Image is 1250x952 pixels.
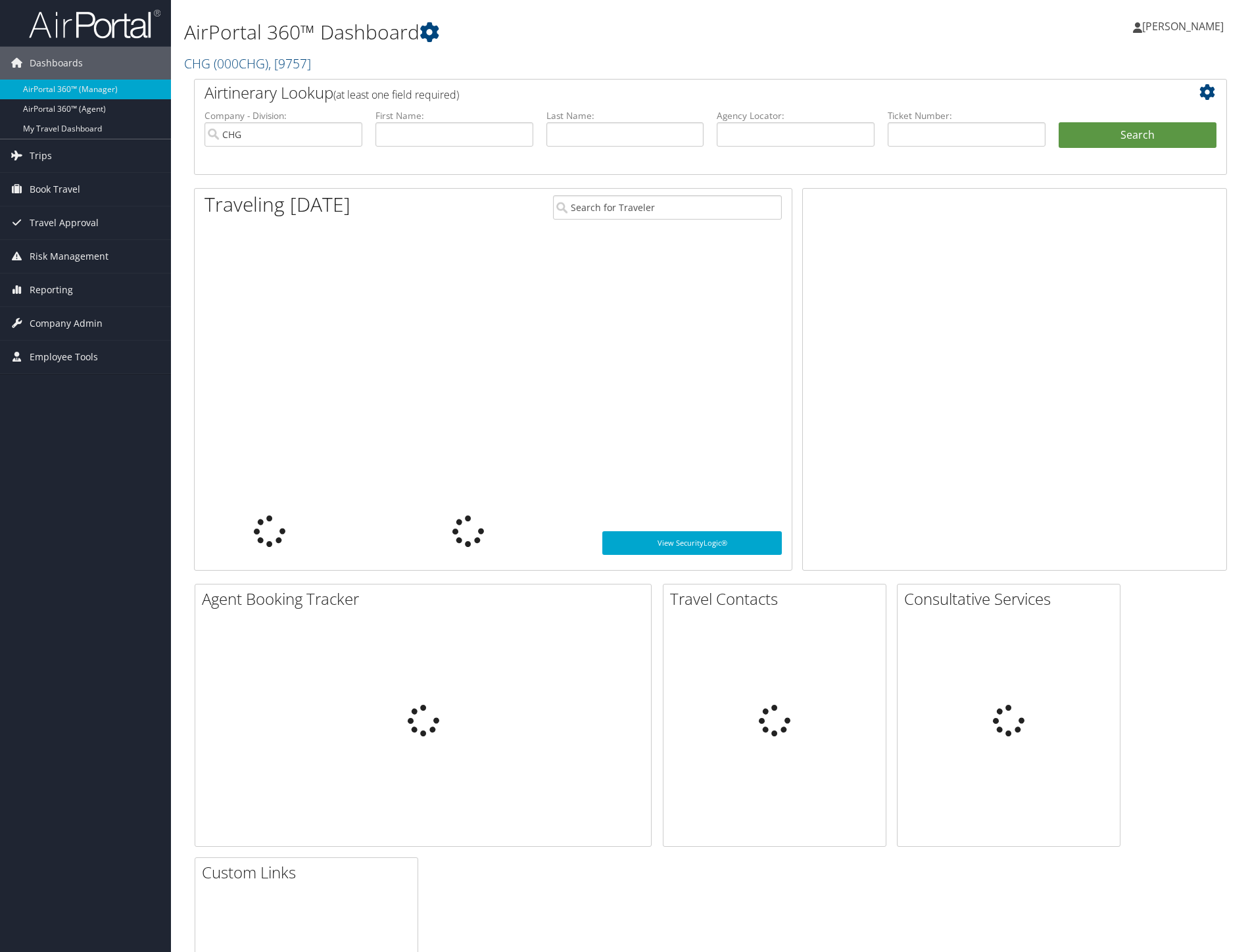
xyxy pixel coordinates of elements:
[204,191,350,218] h1: Traveling [DATE]
[30,206,99,239] span: Travel Approval
[904,588,1120,610] h2: Consultative Services
[30,139,52,172] span: Trips
[30,274,73,306] span: Reporting
[602,531,782,555] a: View SecurityLogic®
[30,341,98,373] span: Employee Tools
[214,55,268,72] span: ( 000CHG )
[204,109,362,122] label: Company - Division:
[268,55,311,72] span: , [ 9757 ]
[553,195,782,220] input: Search for Traveler
[1142,19,1224,34] span: [PERSON_NAME]
[30,307,103,340] span: Company Admin
[202,861,418,884] h2: Custom Links
[1133,7,1237,46] a: [PERSON_NAME]
[888,109,1046,122] label: Ticket Number:
[29,9,160,39] img: airportal-logo.png
[30,173,80,206] span: Book Travel
[184,18,886,46] h1: AirPortal 360™ Dashboard
[202,588,651,610] h2: Agent Booking Tracker
[546,109,704,122] label: Last Name:
[333,87,459,102] span: (at least one field required)
[30,47,83,80] span: Dashboards
[375,109,533,122] label: First Name:
[30,240,108,273] span: Risk Management
[717,109,875,122] label: Agency Locator:
[204,82,1130,104] h2: Airtinerary Lookup
[1059,122,1216,149] button: Search
[670,588,886,610] h2: Travel Contacts
[184,55,311,72] a: CHG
